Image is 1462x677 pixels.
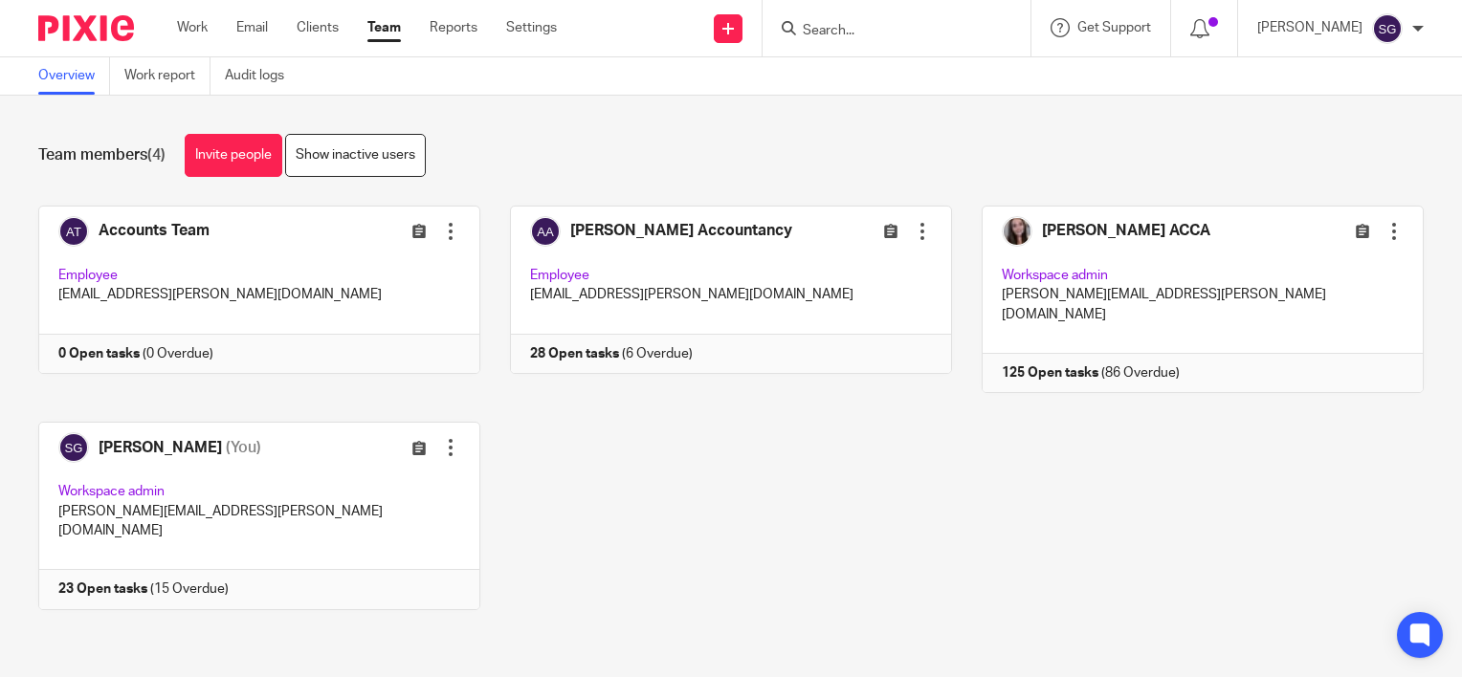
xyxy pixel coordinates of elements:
span: Get Support [1077,21,1151,34]
img: svg%3E [1372,13,1403,44]
a: Email [236,18,268,37]
span: (4) [147,147,166,163]
a: Invite people [185,134,282,177]
h1: Team members [38,145,166,165]
a: Overview [38,57,110,95]
img: Pixie [38,15,134,41]
a: Clients [297,18,339,37]
a: Audit logs [225,57,299,95]
p: [PERSON_NAME] [1257,18,1362,37]
a: Work [177,18,208,37]
input: Search [801,23,973,40]
a: Settings [506,18,557,37]
a: Show inactive users [285,134,426,177]
a: Team [367,18,401,37]
a: Reports [430,18,477,37]
a: Work report [124,57,210,95]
